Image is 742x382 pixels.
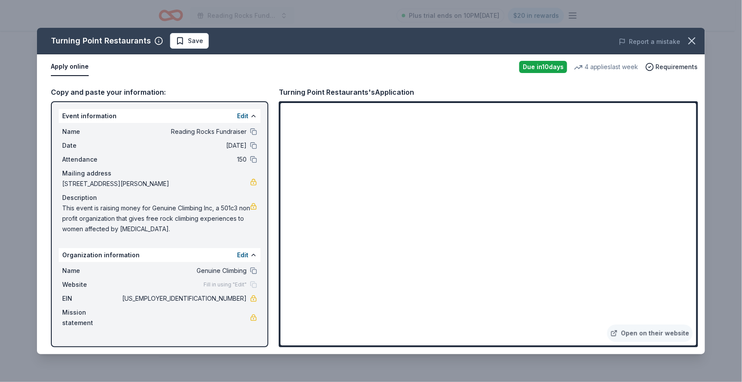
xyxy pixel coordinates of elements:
[656,62,698,72] span: Requirements
[51,34,151,48] div: Turning Point Restaurants
[62,168,257,179] div: Mailing address
[62,293,120,304] span: EIN
[62,140,120,151] span: Date
[51,58,89,76] button: Apply online
[170,33,209,49] button: Save
[120,126,247,137] span: Reading Rocks Fundraiser
[62,279,120,290] span: Website
[62,193,257,203] div: Description
[237,250,248,260] button: Edit
[120,140,247,151] span: [DATE]
[120,293,247,304] span: [US_EMPLOYER_IDENTIFICATION_NUMBER]
[59,109,261,123] div: Event information
[62,203,250,234] span: This event is raising money for Genuine Climbing Inc, a 501c3 non profit organization that gives ...
[574,62,638,72] div: 4 applies last week
[120,266,247,276] span: Genuine Climbing
[120,154,247,165] span: 150
[51,86,268,98] div: Copy and paste your information:
[519,61,567,73] div: Due in 10 days
[59,248,261,262] div: Organization information
[645,62,698,72] button: Requirements
[237,111,248,121] button: Edit
[619,37,681,47] button: Report a mistake
[279,86,414,98] div: Turning Point Restaurants's Application
[62,266,120,276] span: Name
[204,281,247,288] span: Fill in using "Edit"
[62,154,120,165] span: Attendance
[188,36,203,46] span: Save
[62,307,120,328] span: Mission statement
[62,179,250,189] span: [STREET_ADDRESS][PERSON_NAME]
[281,103,696,345] iframe: To enrich screen reader interactions, please activate Accessibility in Grammarly extension settings
[62,126,120,137] span: Name
[607,325,693,342] a: Open on their website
